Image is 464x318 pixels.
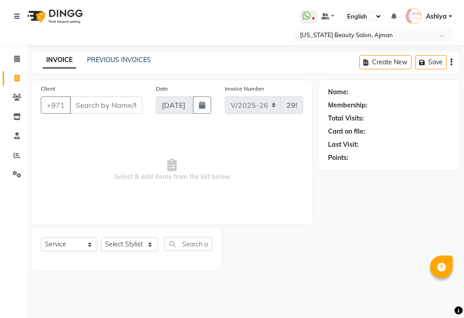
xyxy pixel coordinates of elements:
[359,55,411,69] button: Create New
[70,96,142,114] input: Search by Name/Mobile/Email/Code
[43,52,76,68] a: INVOICE
[426,12,447,21] span: Ashiya
[426,282,455,309] iframe: chat widget
[406,8,421,24] img: Ashiya
[328,114,364,123] div: Total Visits:
[87,56,151,64] a: PREVIOUS INVOICES
[415,55,447,69] button: Save
[164,237,212,251] input: Search or Scan
[328,87,348,97] div: Name:
[23,4,85,29] img: logo
[41,85,55,93] label: Client
[328,140,358,149] div: Last Visit:
[328,101,367,110] div: Membership:
[156,85,168,93] label: Date
[328,153,348,163] div: Points:
[328,127,365,136] div: Card on file:
[41,96,71,114] button: +971
[225,85,264,93] label: Invoice Number
[41,125,303,215] span: Select & add items from the list below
